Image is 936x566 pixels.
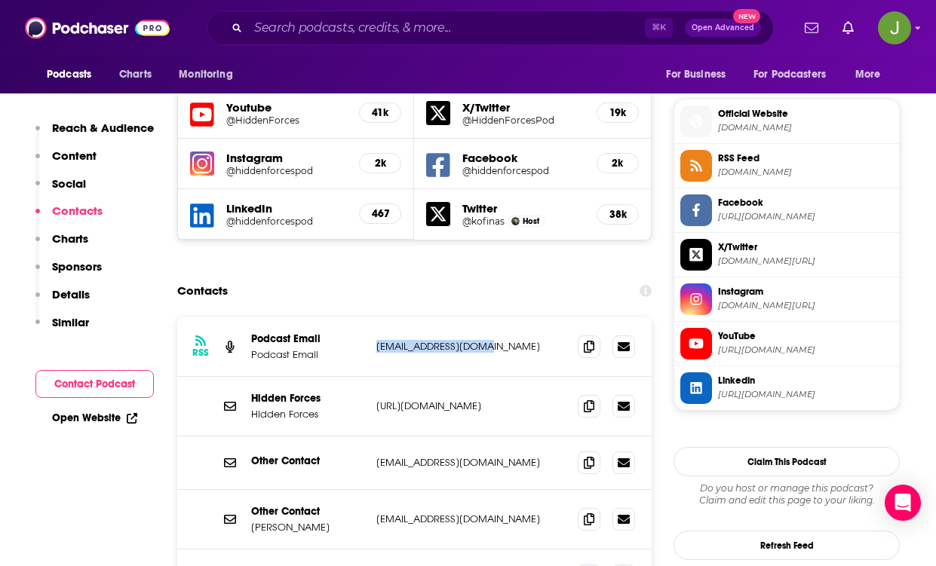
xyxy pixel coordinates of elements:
p: Podcast Email [251,332,364,345]
span: X/Twitter [718,240,893,254]
p: Sponsors [52,259,102,274]
div: Open Intercom Messenger [885,485,921,521]
p: Details [52,287,90,301]
a: X/Twitter[DOMAIN_NAME][URL] [680,239,893,271]
p: [EMAIL_ADDRESS][DOMAIN_NAME] [376,340,566,353]
p: Other Contact [251,454,364,467]
a: @hiddenforcespod [226,165,347,176]
button: open menu [655,60,744,89]
span: Instagram [718,285,893,298]
button: open menu [845,60,900,89]
h5: Instagram [226,151,347,165]
button: Sponsors [35,259,102,287]
span: instagram.com/hiddenforcespod [718,300,893,311]
button: Reach & Audience [35,121,154,148]
span: ⌘ K [645,18,673,38]
img: Demetri Kofinas [511,217,520,225]
h5: 467 [372,207,388,220]
p: Charts [52,231,88,246]
a: @hiddenforcespod [462,165,584,176]
span: Logged in as jon47193 [878,11,911,44]
img: Podchaser - Follow, Share and Rate Podcasts [25,14,170,42]
button: open menu [744,60,848,89]
button: Refresh Feed [674,531,900,560]
button: Content [35,148,97,176]
h5: Twitter [462,201,584,216]
h5: @kofinas [462,216,505,227]
p: Podcast Email [251,348,364,361]
button: Similar [35,315,89,343]
span: For Podcasters [753,64,826,85]
img: User Profile [878,11,911,44]
span: Host [523,216,539,226]
h2: Contacts [177,277,228,305]
span: Official Website [718,107,893,121]
span: https://www.youtube.com/@HiddenForces [718,344,893,356]
p: Other Contact [251,505,364,518]
a: YouTube[URL][DOMAIN_NAME] [680,328,893,359]
p: Social [52,176,86,191]
span: More [855,64,881,85]
p: Similar [52,315,89,329]
img: iconImage [190,151,214,176]
div: Search podcasts, credits, & more... [207,11,774,45]
p: Contacts [52,203,103,218]
a: Open Website [52,411,137,424]
button: Contact Podcast [35,370,154,398]
span: YouTube [718,329,893,343]
p: [URL][DOMAIN_NAME] [376,399,566,412]
button: Claim This Podcast [674,447,900,476]
button: Contacts [35,203,103,231]
button: Open AdvancedNew [685,19,761,37]
p: Hidden Forces [251,392,364,405]
h5: 2k [372,157,388,170]
p: Reach & Audience [52,121,154,135]
button: Show profile menu [878,11,911,44]
button: open menu [168,60,252,89]
h5: Youtube [226,100,347,115]
a: @HiddenForces [226,115,347,126]
span: hiddenforces.libsyn.com [718,167,893,178]
h5: LinkedIn [226,201,347,216]
a: Show notifications dropdown [836,15,860,41]
a: RSS Feed[DOMAIN_NAME] [680,150,893,182]
button: Social [35,176,86,204]
span: Charts [119,64,152,85]
span: Linkedin [718,374,893,387]
a: @HiddenForcesPod [462,115,584,126]
h5: 2k [609,157,626,170]
h5: 19k [609,106,626,119]
p: Hidden Forces [251,408,364,421]
h5: Facebook [462,151,584,165]
span: Open Advanced [692,24,754,32]
h5: 38k [609,208,626,221]
h5: X/Twitter [462,100,584,115]
button: open menu [36,60,111,89]
div: Claim and edit this page to your liking. [674,482,900,506]
p: Content [52,148,97,163]
a: Official Website[DOMAIN_NAME] [680,106,893,137]
a: Instagram[DOMAIN_NAME][URL] [680,283,893,315]
span: Do you host or manage this podcast? [674,482,900,494]
span: Facebook [718,196,893,210]
h5: @hiddenforcespod [226,216,347,227]
span: New [733,9,760,23]
span: https://www.linkedin.com/company/hiddenforcespod [718,389,893,400]
a: Facebook[URL][DOMAIN_NAME] [680,194,893,226]
a: Linkedin[URL][DOMAIN_NAME] [680,372,893,404]
span: RSS Feed [718,151,893,165]
p: [EMAIL_ADDRESS][DOMAIN_NAME] [376,512,566,525]
span: https://www.facebook.com/hiddenforcespod [718,211,893,222]
span: For Business [666,64,726,85]
h5: 41k [372,106,388,119]
p: [EMAIL_ADDRESS][DOMAIN_NAME] [376,456,566,469]
span: Podcasts [47,64,91,85]
h3: RSS [192,347,209,359]
button: Charts [35,231,88,259]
